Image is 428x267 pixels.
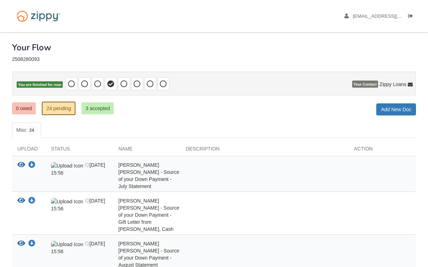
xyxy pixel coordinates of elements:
span: Your Contact [352,81,378,88]
div: Action [349,145,416,156]
span: [PERSON_NAME] [PERSON_NAME] - Source of your Down Payment - July Statement [118,162,179,189]
a: 0 owed [12,102,36,114]
div: Status [46,145,113,156]
div: 2508280093 [12,56,416,62]
span: [DATE] 15:56 [51,198,105,211]
span: [PERSON_NAME] [PERSON_NAME] - Source of your Down Payment - Gift Letter from [PERSON_NAME], Cash [118,198,179,232]
a: Download Kennedy Sawyer - Source of your Down Payment - August Statement [28,241,35,247]
div: Name [113,145,180,156]
a: Download Kennedy Sawyer - Source of your Down Payment - July Statement [28,163,35,168]
span: Zippy Loans [379,81,406,88]
div: Description [180,145,349,156]
img: Upload Icon [51,162,83,169]
a: Download Kennedy Sawyer - Source of your Down Payment - Gift Letter from Jacob Jordan, Cash [28,198,35,204]
span: 24 [27,127,37,134]
a: 3 accepted [81,102,114,114]
a: Add New Doc [376,103,416,115]
button: View Kennedy Sawyer - Source of your Down Payment - August Statement [17,240,25,248]
h1: Your Flow [12,43,51,52]
img: Upload Icon [51,198,83,205]
a: 24 pending [42,102,75,115]
button: View Kennedy Sawyer - Source of your Down Payment - July Statement [17,161,25,169]
span: [DATE] 15:56 [51,162,105,175]
a: Misc [12,123,41,138]
img: Logo [12,7,65,25]
img: Upload Icon [51,241,83,248]
a: Log out [408,13,416,21]
div: Upload [12,145,46,156]
span: [DATE] 15:56 [51,241,105,254]
span: You are finished for now [17,81,63,88]
button: View Kennedy Sawyer - Source of your Down Payment - Gift Letter from Jacob Jordan, Cash [17,197,25,205]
